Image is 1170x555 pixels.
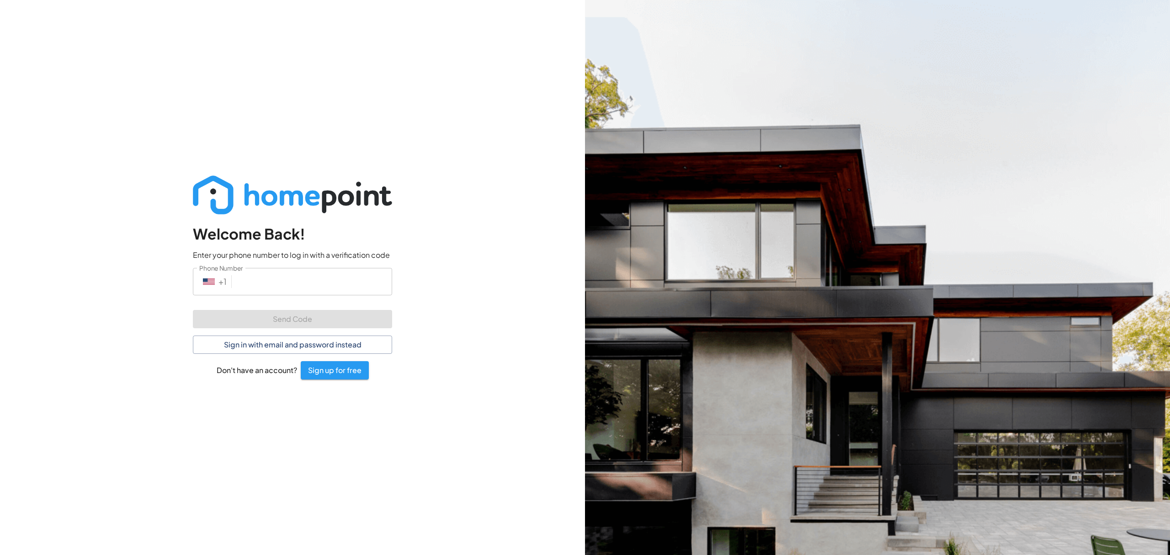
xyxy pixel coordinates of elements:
[193,176,392,214] img: Logo
[193,225,392,243] h4: Welcome Back!
[193,336,392,354] button: Sign in with email and password instead
[199,264,243,273] label: Phone Number
[301,361,369,379] button: Sign up for free
[193,250,392,261] p: Enter your phone number to log in with a verification code
[217,364,297,376] h6: Don't have an account?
